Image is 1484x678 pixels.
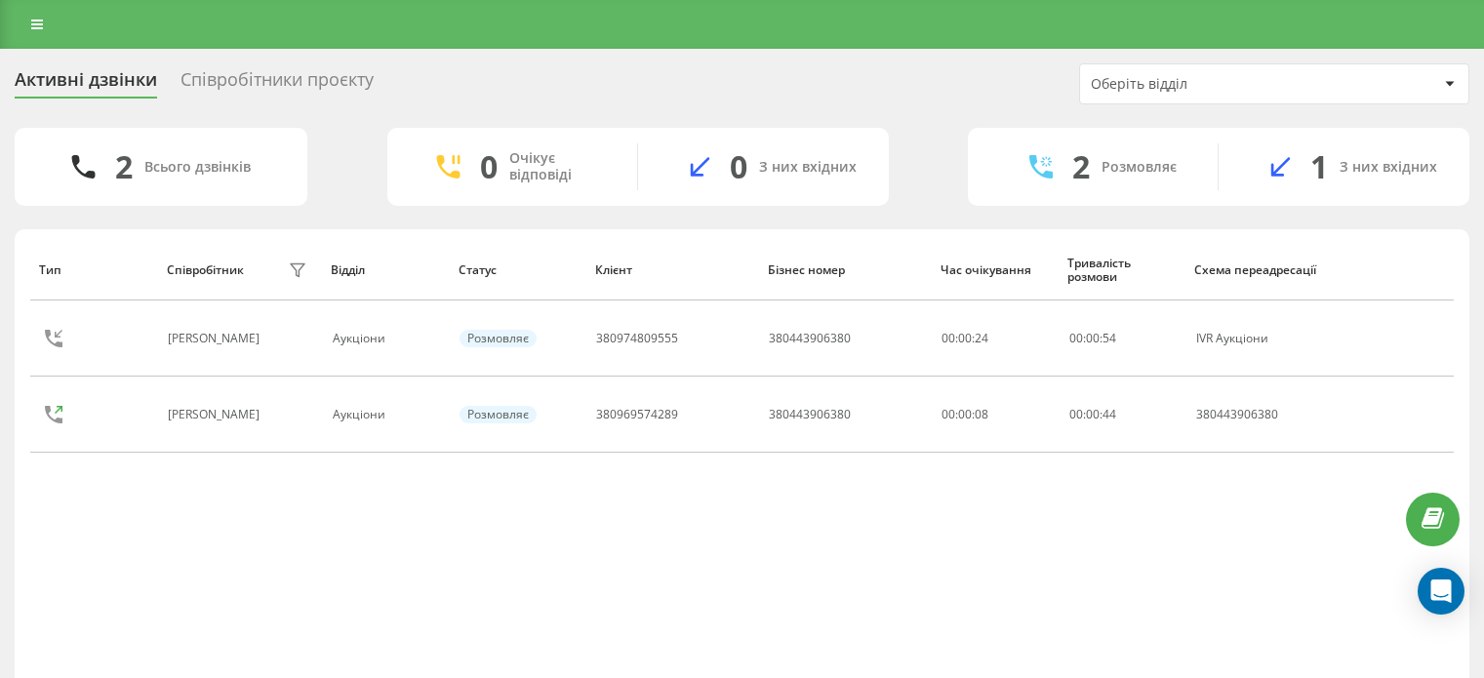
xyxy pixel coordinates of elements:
[180,69,374,100] div: Співробітники проєкту
[1091,76,1324,93] div: Оберіть відділ
[1340,159,1437,176] div: З них вхідних
[480,148,498,185] div: 0
[759,159,857,176] div: З них вхідних
[1103,330,1116,346] span: 54
[333,332,438,345] div: Аукціони
[168,332,264,345] div: [PERSON_NAME]
[167,263,244,277] div: Співробітник
[1103,406,1116,422] span: 44
[942,332,1047,345] div: 00:00:24
[730,148,747,185] div: 0
[459,263,577,277] div: Статус
[1102,159,1177,176] div: Розмовляє
[1086,330,1100,346] span: 00
[333,408,438,421] div: Аукціони
[1069,332,1116,345] div: : :
[1310,148,1328,185] div: 1
[1418,568,1464,615] div: Open Intercom Messenger
[115,148,133,185] div: 2
[769,408,851,421] div: 380443906380
[39,263,147,277] div: Тип
[596,332,678,345] div: 380974809555
[331,263,439,277] div: Відділ
[1086,406,1100,422] span: 00
[596,408,678,421] div: 380969574289
[1069,406,1083,422] span: 00
[941,263,1049,277] div: Час очікування
[1196,408,1316,421] div: 380443906380
[1194,263,1317,277] div: Схема переадресації
[769,332,851,345] div: 380443906380
[1072,148,1090,185] div: 2
[1067,257,1176,285] div: Тривалість розмови
[768,263,922,277] div: Бізнес номер
[460,406,537,423] div: Розмовляє
[509,150,608,183] div: Очікує відповіді
[1069,330,1083,346] span: 00
[595,263,749,277] div: Клієнт
[168,408,264,421] div: [PERSON_NAME]
[942,408,1047,421] div: 00:00:08
[460,330,537,347] div: Розмовляє
[15,69,157,100] div: Активні дзвінки
[1196,332,1316,345] div: IVR Аукціони
[1069,408,1116,421] div: : :
[144,159,251,176] div: Всього дзвінків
